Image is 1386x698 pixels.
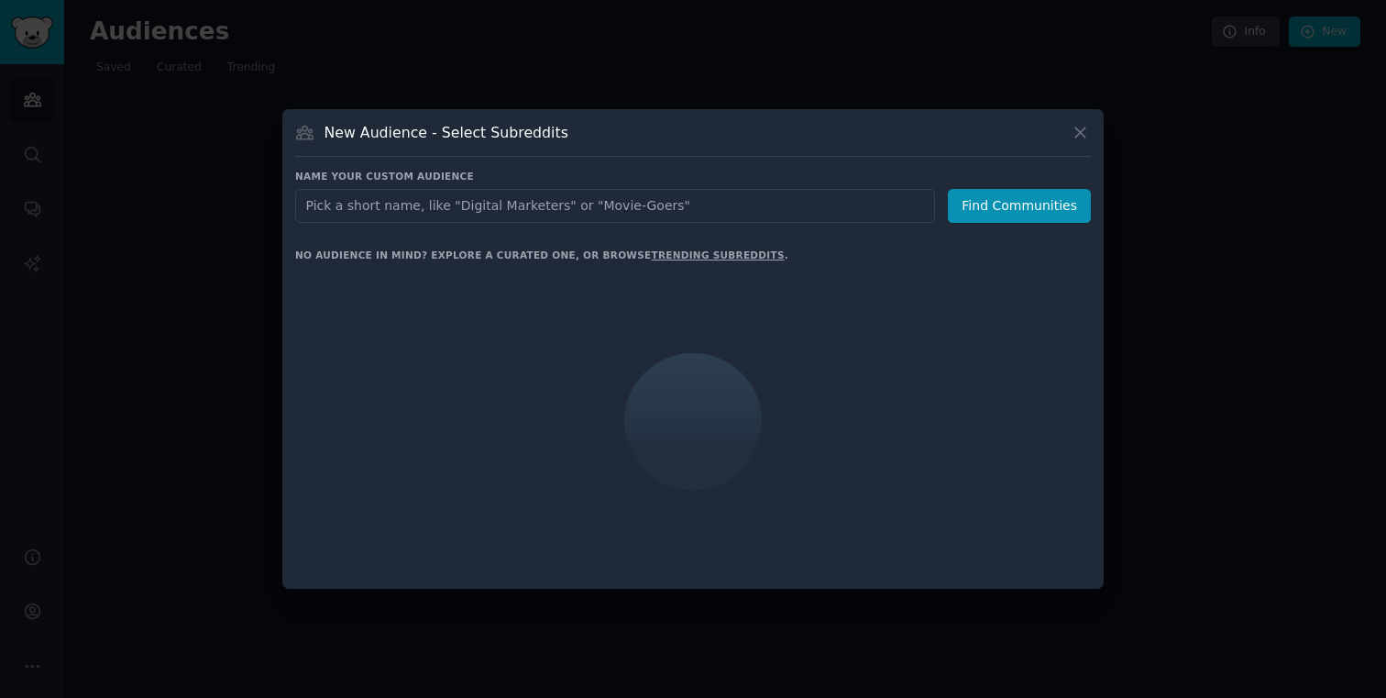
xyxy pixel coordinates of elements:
[295,249,788,261] div: No audience in mind? Explore a curated one, or browse .
[295,189,935,223] input: Pick a short name, like "Digital Marketers" or "Movie-Goers"
[651,249,784,260] a: trending subreddits
[295,170,1091,183] h3: Name your custom audience
[948,189,1091,223] button: Find Communities
[324,123,568,142] h3: New Audience - Select Subreddits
